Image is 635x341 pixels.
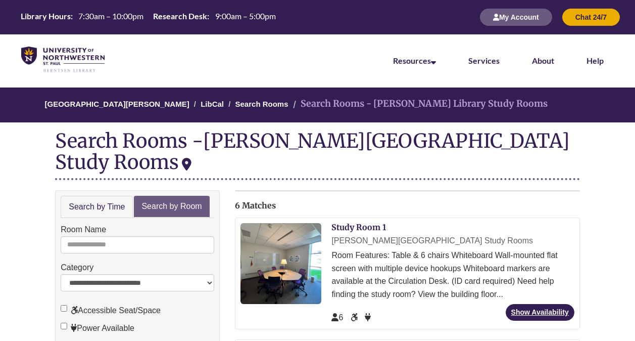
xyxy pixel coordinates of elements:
[235,100,288,108] a: Search Rooms
[215,11,276,21] span: 9:00am – 5:00pm
[61,305,67,312] input: Accessible Seat/Space
[78,11,143,21] span: 7:30am – 10:00pm
[331,234,574,247] div: [PERSON_NAME][GEOGRAPHIC_DATA] Study Rooms
[480,13,552,21] a: My Account
[61,322,134,335] label: Power Available
[331,249,574,301] div: Room Features: Table & 6 chairs Whiteboard Wall-mounted flat screen with multiple device hookups ...
[61,196,133,219] a: Search by Time
[17,11,279,24] a: Hours Today
[365,313,371,322] span: Power Available
[480,9,552,26] button: My Account
[17,11,279,23] table: Hours Today
[562,9,620,26] button: Chat 24/7
[201,100,224,108] a: LibCal
[532,56,554,65] a: About
[61,304,161,317] label: Accessible Seat/Space
[331,313,343,322] span: The capacity of this space
[587,56,604,65] a: Help
[506,304,574,321] a: Show Availability
[61,223,106,236] label: Room Name
[55,129,570,174] div: [PERSON_NAME][GEOGRAPHIC_DATA] Study Rooms
[149,11,211,22] th: Research Desk:
[290,97,548,111] li: Search Rooms - [PERSON_NAME] Library Study Rooms
[55,88,579,122] nav: Breadcrumb
[468,56,500,65] a: Services
[235,201,579,210] h2: 6 Matches
[331,222,386,232] a: Study Room 1
[351,313,360,322] span: Accessible Seat/Space
[393,56,436,65] a: Resources
[21,47,105,73] img: UNWSP Library Logo
[55,130,579,180] div: Search Rooms -
[61,261,93,274] label: Category
[240,223,321,304] img: Study Room 1
[61,323,67,329] input: Power Available
[562,13,620,21] a: Chat 24/7
[17,11,74,22] th: Library Hours:
[45,100,189,108] a: [GEOGRAPHIC_DATA][PERSON_NAME]
[134,196,209,218] a: Search by Room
